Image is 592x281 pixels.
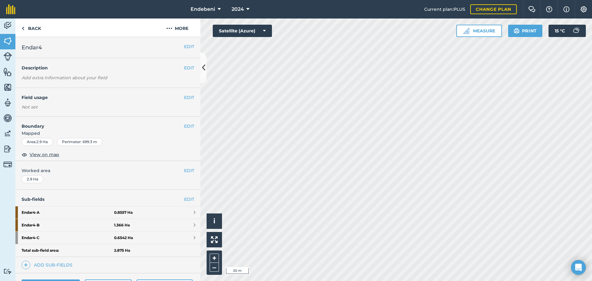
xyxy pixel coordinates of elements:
[3,129,12,138] img: svg+xml;base64,PD94bWwgdmVyc2lvbj0iMS4wIiBlbmNvZGluZz0idXRmLTgiPz4KPCEtLSBHZW5lcmF0b3I6IEFkb2JlIE...
[154,19,200,37] button: More
[15,196,200,203] h4: Sub-fields
[3,114,12,123] img: svg+xml;base64,PD94bWwgdmVyc2lvbj0iMS4wIiBlbmNvZGluZz0idXRmLTgiPz4KPCEtLSBHZW5lcmF0b3I6IEFkb2JlIE...
[15,206,200,219] a: Endar4-A0.8557 Ha
[22,175,43,183] div: 2.9 Ha
[580,6,587,12] img: A cog icon
[571,260,586,275] div: Open Intercom Messenger
[528,6,536,12] img: Two speech bubbles overlapping with the left bubble in the forefront
[545,6,553,12] img: A question mark icon
[211,236,218,243] img: Four arrows, one pointing top left, one top right, one bottom right and the last bottom left
[22,64,194,71] h4: Description
[22,75,107,81] em: Add extra information about your field
[3,160,12,169] img: svg+xml;base64,PD94bWwgdmVyc2lvbj0iMS4wIiBlbmNvZGluZz0idXRmLTgiPz4KPCEtLSBHZW5lcmF0b3I6IEFkb2JlIE...
[570,25,582,37] img: svg+xml;base64,PD94bWwgdmVyc2lvbj0iMS4wIiBlbmNvZGluZz0idXRmLTgiPz4KPCEtLSBHZW5lcmF0b3I6IEFkb2JlIE...
[15,19,47,37] a: Back
[549,25,586,37] button: 15 °C
[114,235,133,240] strong: 0.6542 Ha
[463,28,469,34] img: Ruler icon
[563,6,569,13] img: svg+xml;base64,PHN2ZyB4bWxucz0iaHR0cDovL3d3dy53My5vcmcvMjAwMC9zdmciIHdpZHRoPSIxNyIgaGVpZ2h0PSIxNy...
[3,36,12,46] img: svg+xml;base64,PHN2ZyB4bWxucz0iaHR0cDovL3d3dy53My5vcmcvMjAwMC9zdmciIHdpZHRoPSI1NiIgaGVpZ2h0PSI2MC...
[22,151,59,158] button: View on map
[114,210,133,215] strong: 0.8557 Ha
[15,117,184,130] h4: Boundary
[3,268,12,274] img: svg+xml;base64,PD94bWwgdmVyc2lvbj0iMS4wIiBlbmNvZGluZz0idXRmLTgiPz4KPCEtLSBHZW5lcmF0b3I6IEFkb2JlIE...
[57,138,102,146] div: Perimeter : 699.3 m
[22,94,184,101] h4: Field usage
[3,52,12,61] img: svg+xml;base64,PD94bWwgdmVyc2lvbj0iMS4wIiBlbmNvZGluZz0idXRmLTgiPz4KPCEtLSBHZW5lcmF0b3I6IEFkb2JlIE...
[184,43,194,50] button: EDIT
[15,130,200,137] span: Mapped
[22,232,114,244] strong: Endar4 - C
[424,6,465,13] span: Current plan : PLUS
[22,206,114,219] strong: Endar4 - A
[24,261,28,269] img: svg+xml;base64,PHN2ZyB4bWxucz0iaHR0cDovL3d3dy53My5vcmcvMjAwMC9zdmciIHdpZHRoPSIxNCIgaGVpZ2h0PSIyNC...
[22,138,53,146] div: Area : 2.9 Ha
[15,232,200,244] a: Endar4-C0.6542 Ha
[22,104,194,110] div: Not set
[22,261,75,269] a: Add sub-fields
[114,223,130,228] strong: 1.366 Ha
[3,98,12,107] img: svg+xml;base64,PD94bWwgdmVyc2lvbj0iMS4wIiBlbmNvZGluZz0idXRmLTgiPz4KPCEtLSBHZW5lcmF0b3I6IEFkb2JlIE...
[15,219,200,231] a: Endar4-B1.366 Ha
[114,248,130,253] strong: 2.875 Ha
[22,25,24,32] img: svg+xml;base64,PHN2ZyB4bWxucz0iaHR0cDovL3d3dy53My5vcmcvMjAwMC9zdmciIHdpZHRoPSI5IiBoZWlnaHQ9IjI0Ii...
[6,4,15,14] img: fieldmargin Logo
[184,64,194,71] button: EDIT
[213,217,215,225] span: i
[191,6,215,13] span: Endebeni
[22,219,114,231] strong: Endar4 - B
[3,67,12,76] img: svg+xml;base64,PHN2ZyB4bWxucz0iaHR0cDovL3d3dy53My5vcmcvMjAwMC9zdmciIHdpZHRoPSI1NiIgaGVpZ2h0PSI2MC...
[22,167,194,174] span: Worked area
[470,4,517,14] a: Change plan
[456,25,502,37] button: Measure
[184,123,194,130] button: EDIT
[210,254,219,263] button: +
[3,83,12,92] img: svg+xml;base64,PHN2ZyB4bWxucz0iaHR0cDovL3d3dy53My5vcmcvMjAwMC9zdmciIHdpZHRoPSI1NiIgaGVpZ2h0PSI2MC...
[22,248,114,253] strong: Total sub-field area:
[210,263,219,272] button: –
[30,151,59,158] span: View on map
[22,43,42,52] span: Endar4
[3,21,12,30] img: svg+xml;base64,PD94bWwgdmVyc2lvbj0iMS4wIiBlbmNvZGluZz0idXRmLTgiPz4KPCEtLSBHZW5lcmF0b3I6IEFkb2JlIE...
[184,167,194,174] button: EDIT
[508,25,543,37] button: Print
[207,213,222,229] button: i
[166,25,172,32] img: svg+xml;base64,PHN2ZyB4bWxucz0iaHR0cDovL3d3dy53My5vcmcvMjAwMC9zdmciIHdpZHRoPSIyMCIgaGVpZ2h0PSIyNC...
[514,27,520,35] img: svg+xml;base64,PHN2ZyB4bWxucz0iaHR0cDovL3d3dy53My5vcmcvMjAwMC9zdmciIHdpZHRoPSIxOSIgaGVpZ2h0PSIyNC...
[184,196,194,203] a: EDIT
[555,25,565,37] span: 15 ° C
[184,94,194,101] button: EDIT
[22,151,27,158] img: svg+xml;base64,PHN2ZyB4bWxucz0iaHR0cDovL3d3dy53My5vcmcvMjAwMC9zdmciIHdpZHRoPSIxOCIgaGVpZ2h0PSIyNC...
[213,25,272,37] button: Satellite (Azure)
[232,6,244,13] span: 2024
[3,144,12,154] img: svg+xml;base64,PD94bWwgdmVyc2lvbj0iMS4wIiBlbmNvZGluZz0idXRmLTgiPz4KPCEtLSBHZW5lcmF0b3I6IEFkb2JlIE...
